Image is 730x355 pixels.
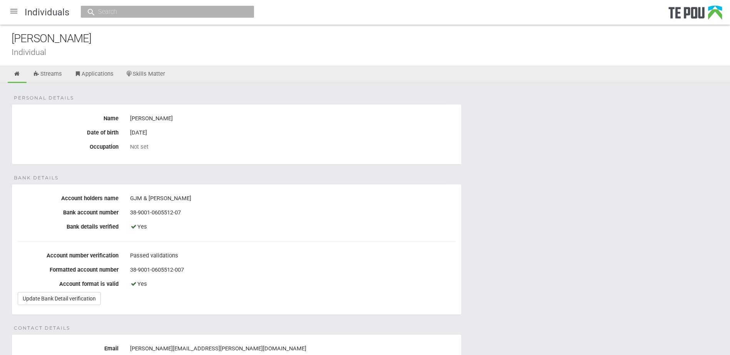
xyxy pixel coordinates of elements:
[96,8,231,16] input: Search
[130,206,456,219] div: 38-9001-0605512-07
[12,249,124,259] label: Account number verification
[130,264,456,277] div: 38-9001-0605512-007
[12,206,124,216] label: Bank account number
[130,221,456,234] div: Yes
[130,249,456,262] div: Passed validations
[12,112,124,122] label: Name
[120,66,171,83] a: Skills Matter
[12,221,124,230] label: Bank details verified
[14,325,70,332] span: Contact details
[18,292,101,305] a: Update Bank Detail verification
[12,342,124,352] label: Email
[14,174,58,181] span: Bank details
[12,126,124,136] label: Date of birth
[12,48,730,56] div: Individual
[14,95,74,101] span: Personal details
[130,192,456,205] div: GJM & [PERSON_NAME]
[130,126,456,139] div: [DATE]
[12,278,124,287] label: Account format is valid
[130,143,456,150] div: Not set
[12,264,124,273] label: Formatted account number
[27,66,68,83] a: Streams
[12,30,730,47] div: [PERSON_NAME]
[130,278,456,291] div: Yes
[12,192,124,202] label: Account holders name
[130,112,456,125] div: [PERSON_NAME]
[12,141,124,150] label: Occupation
[68,66,119,83] a: Applications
